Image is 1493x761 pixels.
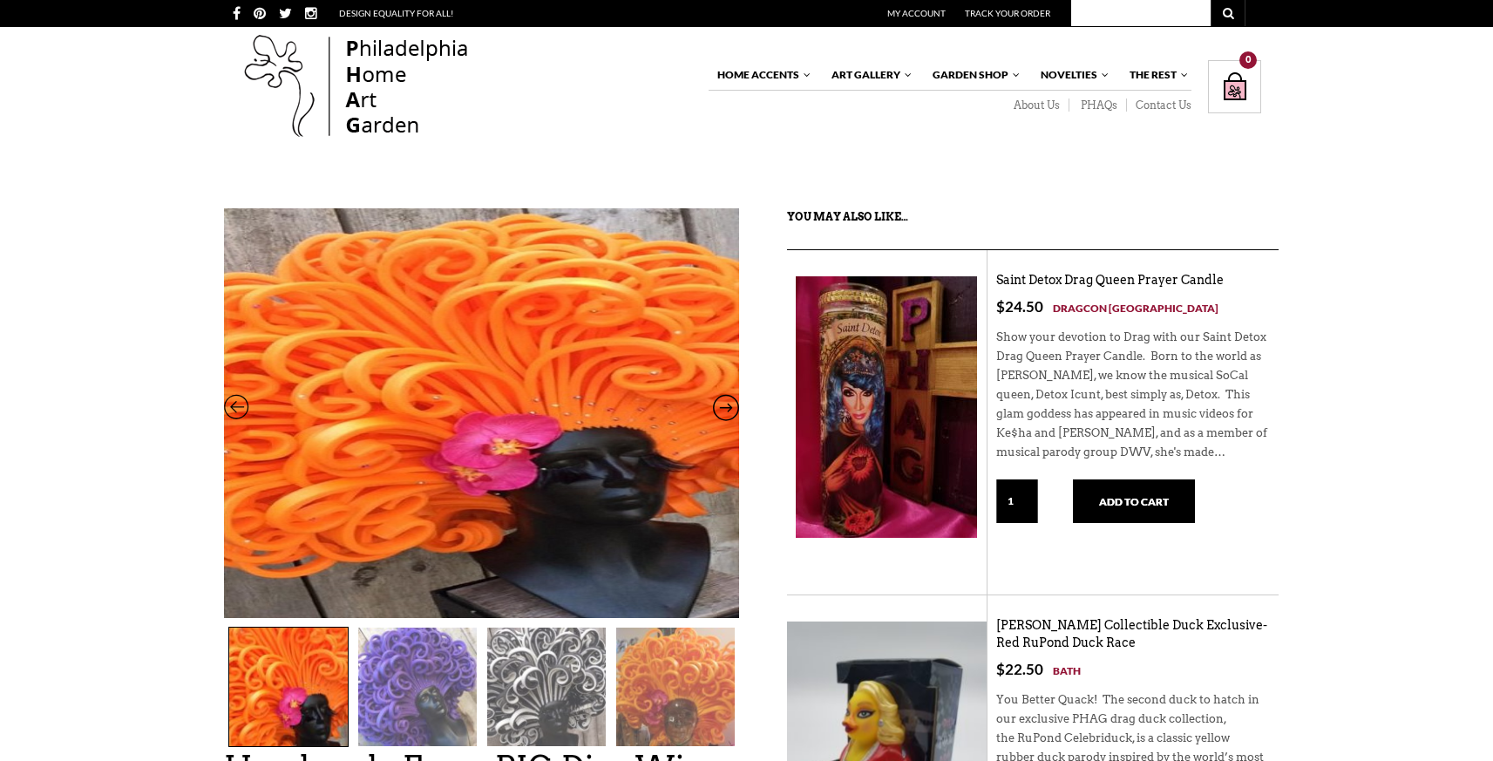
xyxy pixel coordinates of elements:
[1032,60,1110,90] a: Novelties
[996,618,1267,650] a: [PERSON_NAME] Collectible Duck Exclusive- Red RuPond Duck Race
[1073,479,1195,523] button: Add to cart
[1239,51,1257,69] div: 0
[787,210,908,223] strong: You may also like…
[965,8,1050,18] a: Track Your Order
[996,660,1005,678] span: $
[924,60,1021,90] a: Garden Shop
[1127,99,1191,112] a: Contact Us
[996,660,1043,678] bdi: 22.50
[1121,60,1190,90] a: The Rest
[1002,99,1069,112] a: About Us
[709,60,812,90] a: Home Accents
[996,273,1224,288] a: Saint Detox Drag Queen Prayer Candle
[996,297,1005,316] span: $
[996,317,1270,480] div: Show your devotion to Drag with our Saint Detox Drag Queen Prayer Candle. Born to the world as [P...
[1069,99,1127,112] a: PHAQs
[1053,662,1081,680] a: Bath
[1053,299,1218,317] a: DragCon [GEOGRAPHIC_DATA]
[887,8,946,18] a: My Account
[823,60,913,90] a: Art Gallery
[996,479,1038,523] input: Qty
[996,297,1043,316] bdi: 24.50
